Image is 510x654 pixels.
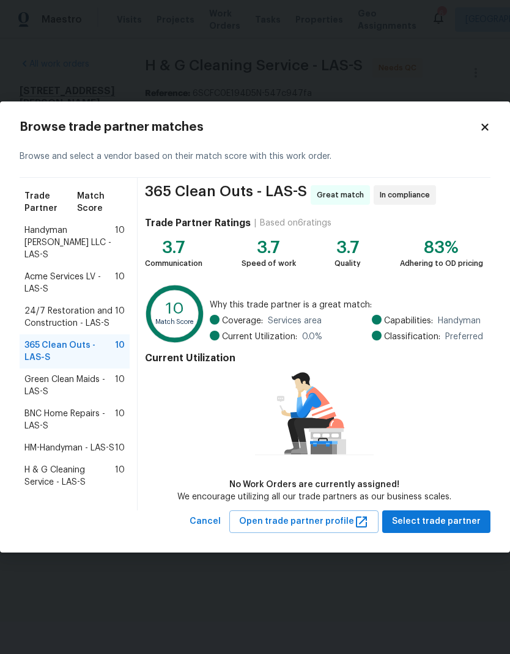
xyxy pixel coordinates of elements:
h4: Current Utilization [145,352,483,364]
button: Cancel [185,510,226,533]
span: Current Utilization: [222,331,297,343]
span: Why this trade partner is a great match: [210,299,483,311]
span: 10 [115,464,125,488]
span: Select trade partner [392,514,481,529]
span: BNC Home Repairs - LAS-S [24,408,115,432]
div: 3.7 [145,241,202,254]
div: 83% [400,241,483,254]
span: 10 [115,224,125,261]
button: Open trade partner profile [229,510,379,533]
div: 3.7 [242,241,296,254]
span: 10 [115,373,125,398]
text: Match Score [155,318,194,325]
span: H & G Cleaning Service - LAS-S [24,464,115,488]
div: 3.7 [334,241,361,254]
span: Capabilities: [384,315,433,327]
div: Quality [334,257,361,270]
span: Green Clean Maids - LAS-S [24,373,115,398]
span: 10 [115,408,125,432]
span: 10 [115,442,125,454]
div: Browse and select a vendor based on their match score with this work order. [20,136,490,178]
span: Coverage: [222,315,263,327]
div: Speed of work [242,257,296,270]
span: 10 [115,271,125,295]
span: In compliance [380,189,435,201]
span: 10 [115,339,125,364]
span: Handyman [PERSON_NAME] LLC - LAS-S [24,224,115,261]
span: Preferred [445,331,483,343]
h2: Browse trade partner matches [20,121,479,133]
span: Trade Partner [24,190,77,215]
span: Services area [268,315,322,327]
div: | [251,217,260,229]
h4: Trade Partner Ratings [145,217,251,229]
span: Open trade partner profile [239,514,369,529]
span: Acme Services LV - LAS-S [24,271,115,295]
span: Handyman [438,315,481,327]
span: Match Score [77,190,125,215]
span: Great match [317,189,369,201]
span: 24/7 Restoration and Construction - LAS-S [24,305,115,329]
span: Classification: [384,331,440,343]
div: Communication [145,257,202,270]
span: 365 Clean Outs - LAS-S [24,339,115,364]
span: 10 [115,305,125,329]
div: Based on 6 ratings [260,217,331,229]
span: 0.0 % [302,331,322,343]
text: 10 [166,301,184,317]
button: Select trade partner [382,510,490,533]
span: HM-Handyman - LAS-S [24,442,114,454]
div: Adhering to OD pricing [400,257,483,270]
div: No Work Orders are currently assigned! [177,479,451,491]
span: 365 Clean Outs - LAS-S [145,185,307,205]
span: Cancel [190,514,221,529]
div: We encourage utilizing all our trade partners as our business scales. [177,491,451,503]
